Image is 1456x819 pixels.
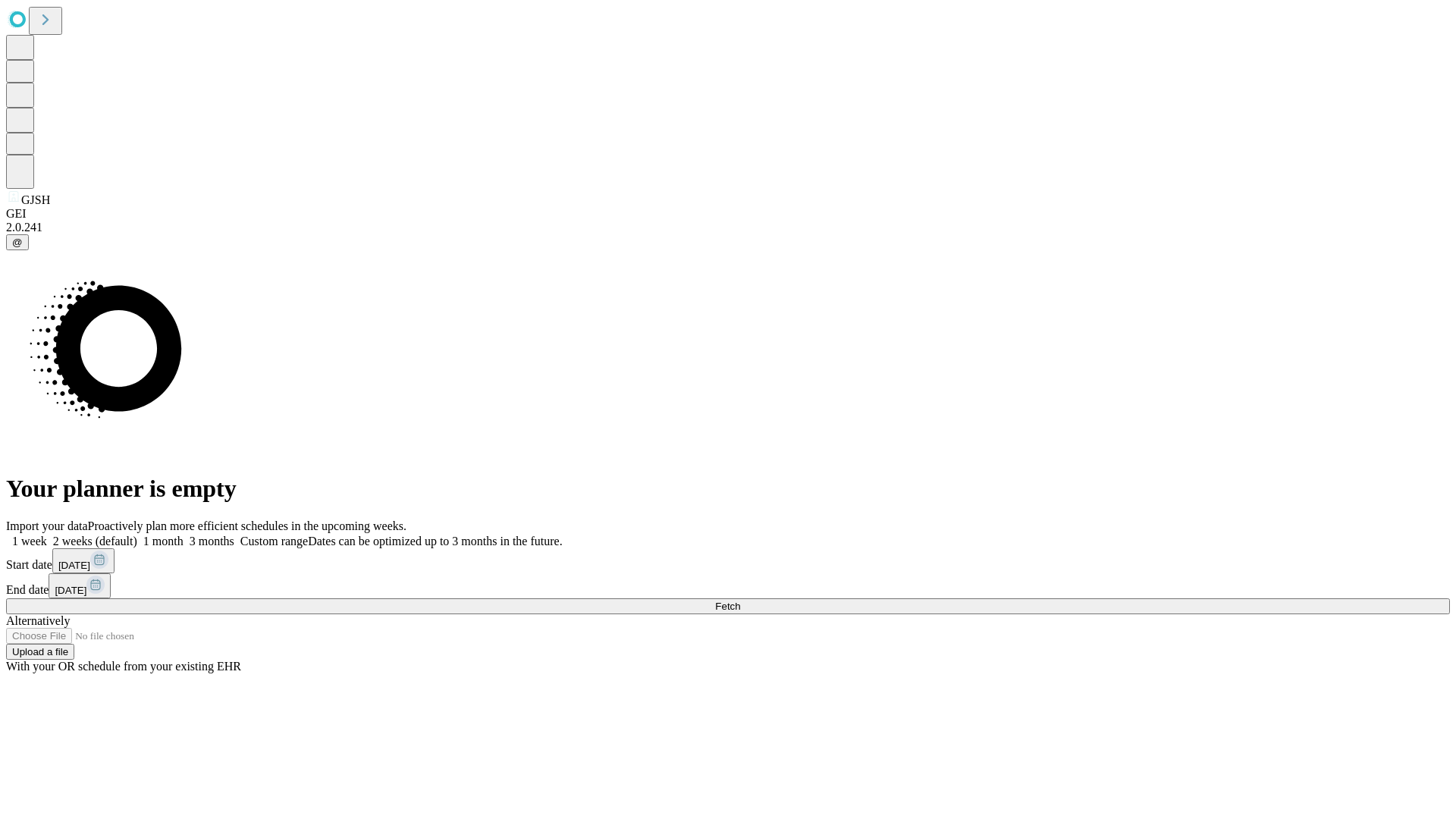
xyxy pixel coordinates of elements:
span: 1 week [12,535,47,548]
span: Fetch [715,601,740,612]
button: @ [6,234,29,250]
span: 3 months [190,535,234,548]
div: GEI [6,207,1450,221]
button: Fetch [6,598,1450,614]
button: [DATE] [49,573,111,598]
span: 1 month [143,535,184,548]
span: Dates can be optimized up to 3 months in the future. [308,535,562,548]
span: [DATE] [55,585,86,596]
span: With your OR schedule from your existing EHR [6,660,241,673]
span: @ [12,237,23,248]
button: [DATE] [52,548,115,573]
div: 2.0.241 [6,221,1450,234]
span: 2 weeks (default) [53,535,137,548]
div: End date [6,573,1450,598]
span: Import your data [6,519,88,532]
span: Custom range [240,535,308,548]
button: Upload a file [6,644,74,660]
span: Alternatively [6,614,70,627]
span: Proactively plan more efficient schedules in the upcoming weeks. [88,519,406,532]
span: GJSH [21,193,50,206]
span: [DATE] [58,560,90,571]
h1: Your planner is empty [6,475,1450,503]
div: Start date [6,548,1450,573]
